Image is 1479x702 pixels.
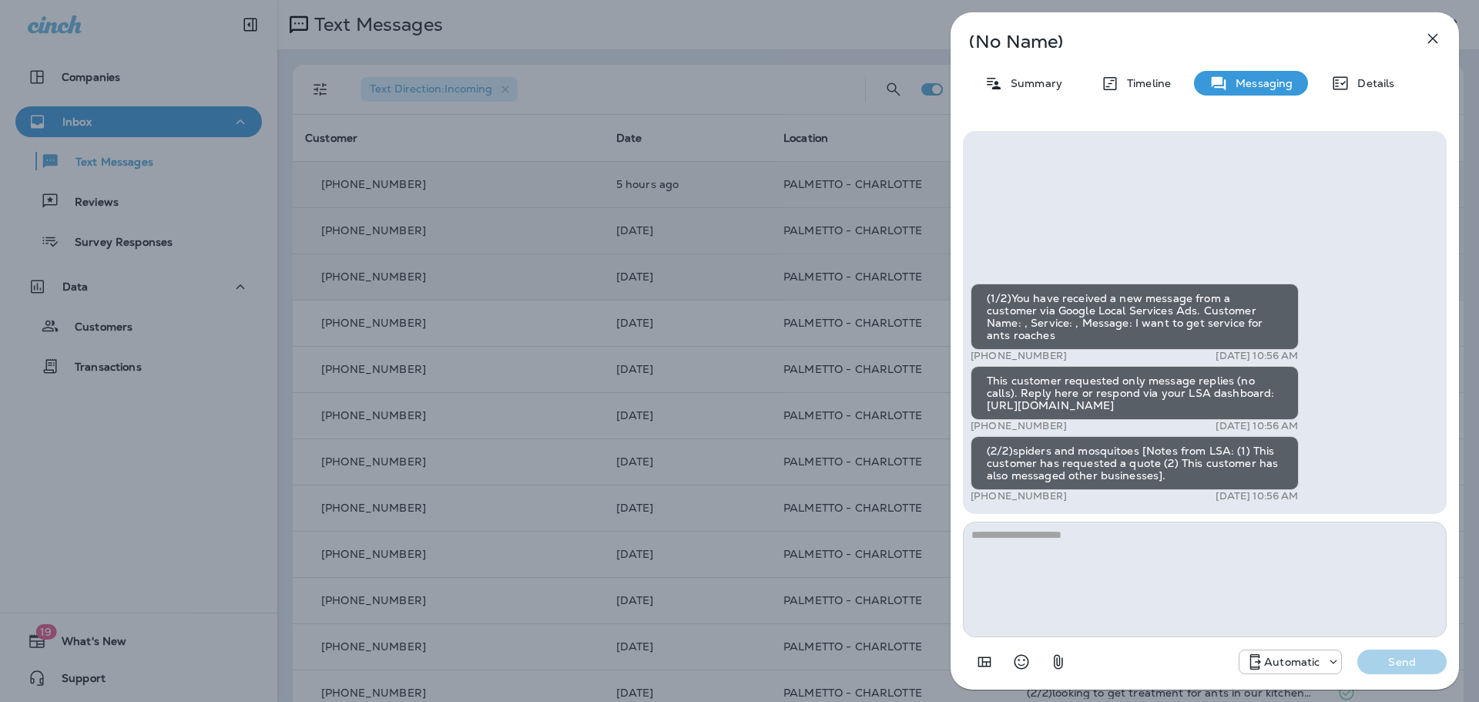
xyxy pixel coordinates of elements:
p: Timeline [1119,77,1171,89]
p: [PHONE_NUMBER] [971,350,1067,362]
p: (No Name) [969,35,1390,48]
p: [PHONE_NUMBER] [971,490,1067,502]
p: Details [1350,77,1394,89]
p: Summary [1003,77,1062,89]
p: [PHONE_NUMBER] [971,420,1067,432]
p: [DATE] 10:56 AM [1216,490,1298,502]
button: Add in a premade template [969,647,1000,677]
p: [DATE] 10:56 AM [1216,350,1298,362]
p: [DATE] 10:56 AM [1216,420,1298,432]
button: Select an emoji [1006,647,1037,677]
div: (2/2)spiders and mosquitoes [Notes from LSA: (1) This customer has requested a quote (2) This cus... [971,436,1299,490]
div: (1/2)You have received a new message from a customer via Google Local Services Ads. Customer Name... [971,284,1299,350]
div: This customer requested only message replies (no calls). Reply here or respond via your LSA dashb... [971,366,1299,420]
p: Automatic [1264,656,1320,668]
p: Messaging [1228,77,1293,89]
